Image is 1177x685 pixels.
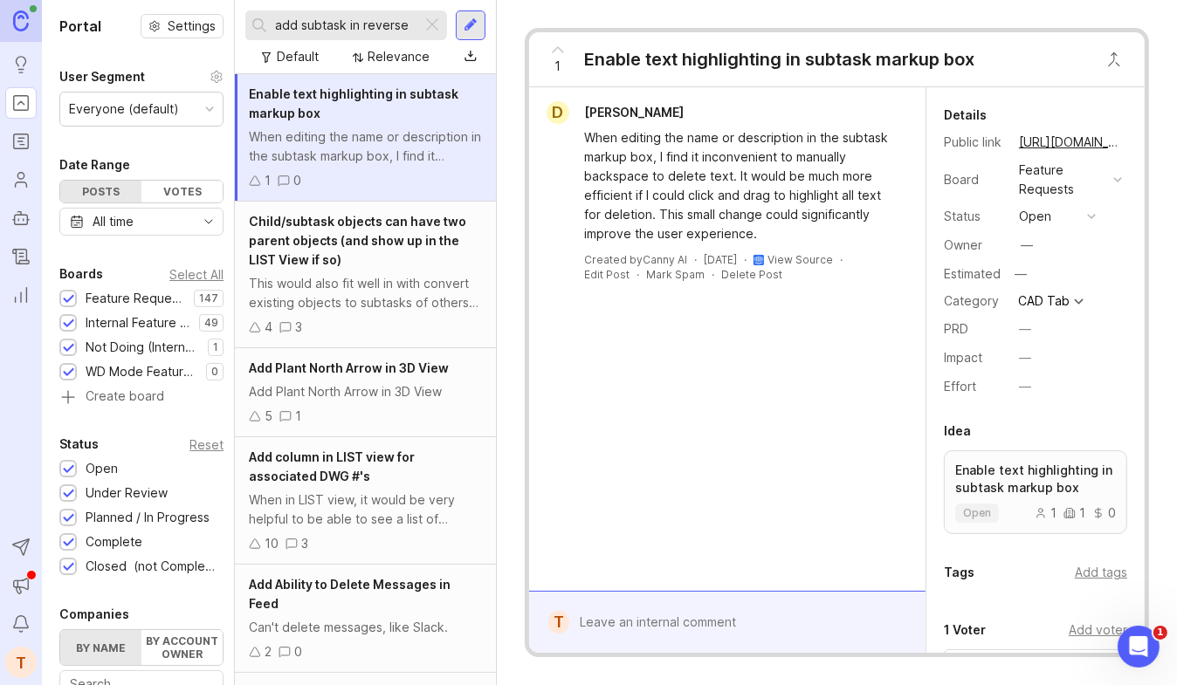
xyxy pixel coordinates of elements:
div: Enable text highlighting in subtask markup box [584,47,974,72]
div: 1 [1035,507,1057,519]
div: Idea [944,421,971,442]
div: All time [93,212,134,231]
div: When editing the name or description in the subtask markup box, I find it inconvenient to manuall... [584,128,891,243]
span: Add Ability to Delete Messages in Feed [249,577,451,611]
p: 0 [211,365,218,379]
span: Child/subtask objects can have two parent objects (and show up in the LIST View if so) [249,214,466,267]
img: Canny Home [13,10,29,31]
span: 1 [555,57,561,76]
span: 1 [1153,626,1167,640]
div: — [1021,236,1033,255]
div: Posts [60,181,141,202]
button: Mark Spam [646,267,705,282]
button: PRD [1014,318,1036,340]
div: Board [944,170,1005,189]
div: WD Mode Feature Requests [86,362,197,381]
div: Category [944,291,1005,311]
div: 2 [265,642,272,661]
div: 5 [265,407,272,426]
a: Enable text highlighting in subtask markup boxWhen editing the name or description in the subtask... [235,74,496,202]
div: 1 [295,407,301,426]
div: Add tags [1075,563,1127,582]
a: Ideas [5,49,37,80]
div: Votes [141,181,223,202]
a: Portal [5,87,37,119]
a: D[PERSON_NAME] [536,101,698,124]
a: [DATE] [704,252,737,267]
label: By name [60,630,141,665]
div: Estimated [944,268,1001,280]
div: Open [86,459,118,478]
span: Add Plant North Arrow in 3D View [249,360,449,375]
label: PRD [944,321,968,336]
button: Settings [141,14,224,38]
div: · [744,252,747,267]
button: Notifications [5,608,37,640]
div: 1 Voter [944,620,986,640]
div: Boards [59,264,103,284]
a: Autopilot [5,202,37,234]
iframe: Intercom live chat [1118,626,1160,668]
p: 49 [204,316,218,330]
label: Impact [944,350,982,365]
div: — [1009,263,1032,285]
div: Under Review [86,483,168,503]
div: Companies [59,604,129,625]
a: Create board [59,390,224,406]
a: [URL][DOMAIN_NAME] [1014,131,1127,154]
input: Search... [275,16,415,35]
label: By account owner [141,630,223,665]
div: Reset [189,440,224,449]
a: Enable text highlighting in subtask markup boxopen110 [944,450,1127,534]
img: intercom [754,255,764,265]
div: 0 [294,642,302,661]
button: Announcements [5,570,37,601]
div: 1 [265,171,271,190]
div: 3 [295,318,302,337]
div: 1 [1063,507,1085,519]
div: Owner [944,236,1005,255]
div: Can't delete messages, like Slack. [249,618,482,637]
span: open [963,506,991,520]
span: [PERSON_NAME] [584,105,684,120]
div: Status [944,207,1005,226]
div: · [840,252,843,267]
div: This would also fit well in with convert existing objects to subtasks of others (once already cre... [249,274,482,312]
div: · [694,252,697,267]
div: Not Doing (Internal) [86,338,199,357]
a: View Source [767,253,833,266]
button: Effort [1014,375,1036,398]
div: Feature Requests [86,289,185,308]
a: Users [5,164,37,195]
div: Relevance [368,47,430,66]
div: Delete Post [721,267,782,282]
span: Enable text highlighting in subtask markup box [249,86,458,120]
a: Add Plant North Arrow in 3D ViewAdd Plant North Arrow in 3D View51 [235,348,496,437]
div: Feature Requests [1019,161,1106,199]
div: CAD Tab [1018,295,1070,307]
button: T [5,647,37,678]
p: 147 [199,291,218,305]
h1: Portal [59,16,101,37]
p: Enable text highlighting in subtask markup box [955,462,1116,497]
div: · [712,267,714,282]
div: T [548,611,569,634]
div: — [1019,348,1031,367]
div: Planned / In Progress [86,508,210,527]
div: Date Range [59,154,130,175]
div: — [1019,377,1031,396]
button: Impact [1014,346,1036,369]
div: Closed (not Completed) [86,557,215,576]
div: D [547,101,569,124]
div: · [637,267,639,282]
div: Details [944,105,987,126]
div: Internal Feature Requests [86,313,190,332]
span: Add column in LIST view for associated DWG #'s [249,449,415,483]
a: Roadmaps [5,126,37,157]
button: Send to Autopilot [5,531,37,563]
div: 3 [301,534,308,553]
div: — [1019,319,1031,339]
a: Child/subtask objects can have two parent objects (and show up in the LIST View if so)This would ... [235,202,496,348]
div: When in LIST view, it would be very helpful to be able to see a list of associated DWGs to the ob... [249,490,482,529]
